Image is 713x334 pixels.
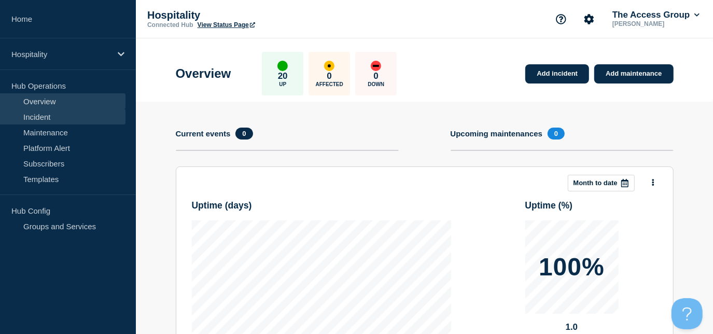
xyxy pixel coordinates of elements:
[368,81,384,87] p: Down
[525,322,619,332] p: 1.0
[568,175,635,191] button: Month to date
[327,71,332,81] p: 0
[324,61,334,71] div: affected
[548,128,565,140] span: 0
[278,71,288,81] p: 20
[11,50,111,59] p: Hospitality
[594,64,673,83] a: Add maintenance
[371,61,381,71] div: down
[176,129,231,138] h4: Current events
[574,179,618,187] p: Month to date
[550,8,572,30] button: Support
[176,66,231,81] h1: Overview
[316,81,343,87] p: Affected
[539,255,605,280] p: 100%
[147,9,355,21] p: Hospitality
[525,64,589,83] a: Add incident
[279,81,286,87] p: Up
[235,128,253,140] span: 0
[578,8,600,30] button: Account settings
[192,200,451,211] h3: Uptime ( days )
[147,21,193,29] p: Connected Hub
[525,200,658,211] h3: Uptime ( % )
[610,10,702,20] button: The Access Group
[451,129,543,138] h4: Upcoming maintenances
[374,71,379,81] p: 0
[610,20,702,27] p: [PERSON_NAME]
[672,298,703,329] iframe: Help Scout Beacon - Open
[198,21,255,29] a: View Status Page
[277,61,288,71] div: up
